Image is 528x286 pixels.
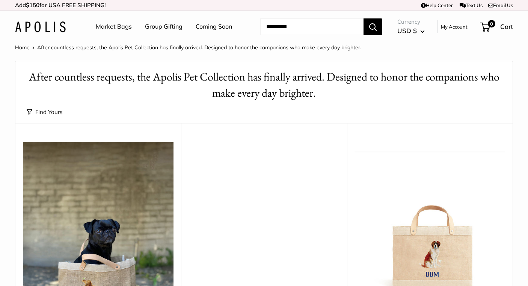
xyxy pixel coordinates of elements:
[397,17,425,27] span: Currency
[481,21,513,33] a: 0 Cart
[421,2,453,8] a: Help Center
[15,21,66,32] img: Apolis
[488,2,513,8] a: Email Us
[27,69,501,101] h1: After countless requests, the Apolis Pet Collection has finally arrived. Designed to honor the co...
[460,2,483,8] a: Text Us
[488,20,495,27] span: 0
[15,44,30,51] a: Home
[500,23,513,30] span: Cart
[15,43,361,52] nav: Breadcrumb
[260,18,364,35] input: Search...
[37,44,361,51] span: After countless requests, the Apolis Pet Collection has finally arrived. Designed to honor the co...
[196,21,232,32] a: Coming Soon
[27,107,62,117] button: Find Yours
[96,21,132,32] a: Market Bags
[26,2,39,9] span: $150
[397,25,425,37] button: USD $
[364,18,382,35] button: Search
[397,27,417,35] span: USD $
[441,22,468,31] a: My Account
[145,21,183,32] a: Group Gifting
